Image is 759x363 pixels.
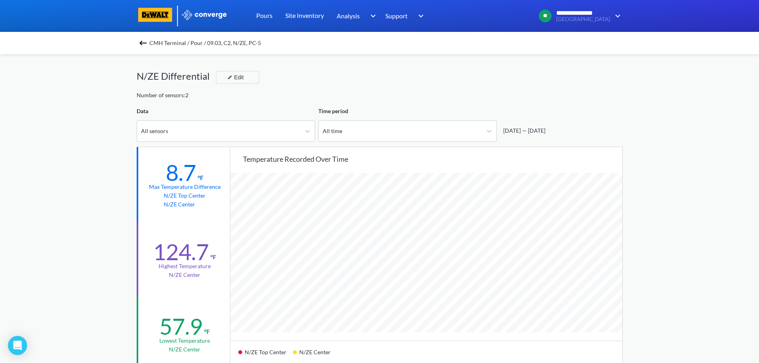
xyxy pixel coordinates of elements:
[159,313,202,340] div: 57.9
[137,8,174,22] img: logo-dewalt.svg
[610,11,623,21] img: downArrow.svg
[137,107,315,116] div: Data
[224,73,245,82] div: Edit
[159,262,211,271] div: Highest temperature
[318,107,497,116] div: Time period
[8,336,27,355] div: Open Intercom Messenger
[164,200,206,209] p: N/ZE Center
[216,71,259,84] button: Edit
[181,10,228,20] img: logo_ewhite.svg
[149,182,221,191] div: Max temperature difference
[243,153,622,165] div: Temperature recorded over time
[164,191,206,200] p: N/ZE Top Center
[137,91,188,100] div: Number of sensors: 2
[500,126,545,135] div: [DATE] — [DATE]
[413,11,426,21] img: downArrow.svg
[556,16,610,22] span: [GEOGRAPHIC_DATA]
[137,69,216,84] div: N/ZE Differential
[169,271,200,279] p: N/ZE Center
[228,75,232,80] img: edit-icon.svg
[365,11,378,21] img: downArrow.svg
[159,336,210,345] div: Lowest temperature
[141,127,168,135] div: All sensors
[166,159,196,186] div: 8.7
[385,11,408,21] span: Support
[138,38,148,48] img: backspace.svg
[169,345,200,354] p: N/ZE Center
[323,127,342,135] div: All time
[149,37,261,49] span: CMH Terminal / Pour / 09.03, C2, N/ZE, PC-5
[337,11,360,21] span: Analysis
[153,238,209,265] div: 124.7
